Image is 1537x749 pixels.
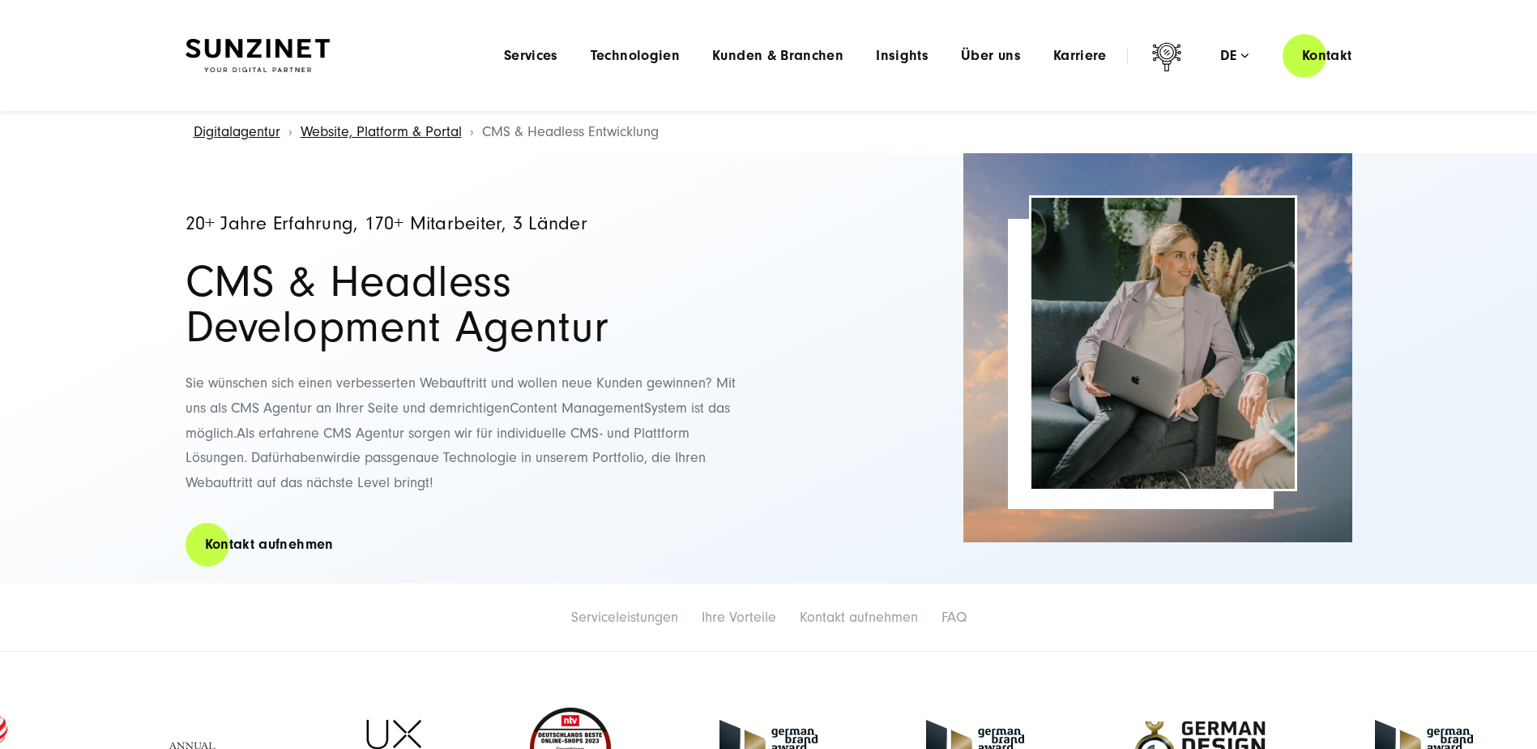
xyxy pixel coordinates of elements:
[941,609,967,626] a: FAQ
[186,214,753,234] h4: 20+ Jahre Erfahrung, 170+ Mitarbeiter, 3 Länder
[1031,198,1295,489] img: Frau sitzt auf dem Sofa vor ihrem PC und lächelt - CMS Agentur und Headless CMS Agentur SUNZINET
[591,48,680,64] a: Technologien
[876,48,929,64] a: Insights
[186,259,753,350] h1: CMS & Headless Development Agentur
[186,39,330,73] img: SUNZINET Full Service Digital Agentur
[284,449,323,466] span: haben
[186,374,736,417] span: Sie wünschen sich einen verbesserten Webauftritt und wollen neue Kunden gewinnen? Mit uns als CMS...
[571,609,678,626] a: Serviceleistungen
[504,48,558,64] a: Services
[800,609,918,626] a: Kontakt aufnehmen
[186,521,353,567] a: Kontakt aufnehmen
[961,48,1021,64] a: Über uns
[482,123,659,140] span: CMS & Headless Entwicklung
[186,425,690,467] span: Als erfahrene CMS Agentur sorgen wir für individuelle CMS- und Plattform Lösungen. D
[1220,48,1249,64] div: de
[963,153,1352,542] img: CMS Agentur und Headless CMS Agentur SUNZINET
[702,609,776,626] a: Ihre Vorteile
[260,449,284,466] span: afür
[457,400,510,417] span: richtigen
[186,449,706,491] span: die passgenaue Technologie in unserem Portfolio, die Ihren Webauftritt auf das nächste Level bringt!
[301,123,462,140] a: Website, Platform & Portal
[510,400,644,417] span: Content Management
[712,48,843,64] a: Kunden & Branchen
[194,123,280,140] a: Digitalagentur
[1053,48,1107,64] a: Karriere
[186,400,730,442] span: System ist das möglich.
[1283,32,1372,79] a: Kontakt
[323,449,341,466] span: wir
